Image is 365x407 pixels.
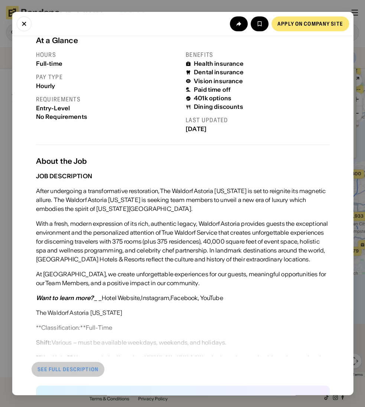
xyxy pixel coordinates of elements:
div: Pay type [36,73,180,81]
div: Full-time [36,60,180,67]
div: At [GEOGRAPHIC_DATA], we create unforgettable experiences for our guests, meaningful opportunitie... [36,270,329,287]
div: Last updated [186,116,330,124]
div: [DATE] [186,126,330,133]
div: Health insurance [194,60,244,67]
div: Paid time off [194,86,231,93]
div: Entry-Level [36,105,180,112]
div: With a fresh, modern expression of its rich, authentic legacy, Waldorf Astoria provides guests th... [36,219,329,264]
div: Hours [36,51,180,59]
em: Want to learn more? [36,294,94,302]
div: Various – must be available weekdays, weekends, and holidays. [36,338,226,347]
div: Shift: [36,339,51,346]
button: Close [16,16,31,31]
div: Vision insurance [194,78,243,85]
div: Requirements [36,95,180,103]
div: About the Job [36,157,329,166]
div: Hourly [36,82,180,89]
a: The Waldorf Astoria [US_STATE] [36,309,122,316]
div: After undergoing a transformative restoration, The Waldorf Astoria [US_STATE] is set to reignite ... [36,186,329,213]
div: Dining discounts [194,103,243,110]
div: Apply on company site [277,21,343,26]
div: Dental insurance [194,69,244,76]
a: Hotel Website [102,294,140,302]
div: Benefits [186,51,330,59]
div: No Requirements [36,113,180,120]
div: At a Glance [36,36,329,45]
div: See full description [37,367,98,372]
a: Instagram, [141,294,170,302]
em: $28.8546 - $38.4729 [143,354,202,361]
div: **Classification: **Full-Time [36,323,112,332]
div: 401k options [194,95,231,102]
div: _ _ , [36,293,223,302]
div: **Pay Rate: **The pay rate for this role is and is based on applicable and specialized experience... [36,353,329,371]
a: , YouTube [198,294,223,302]
div: JOB DESCRIPTION [36,172,92,180]
a: Facebook [170,294,198,302]
div: Want this job? Make your resume stand out. [45,394,222,400]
